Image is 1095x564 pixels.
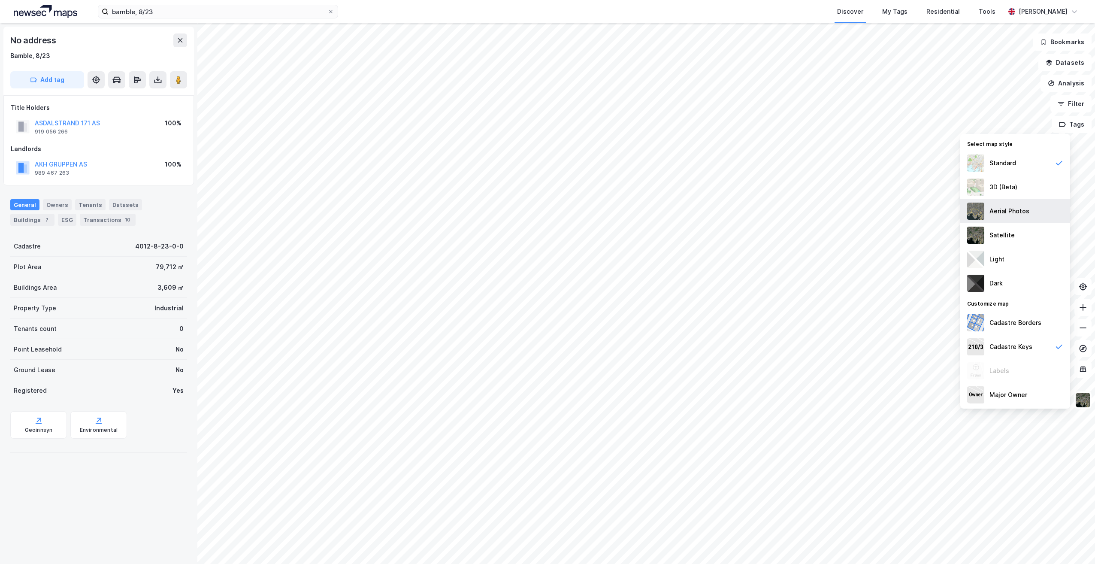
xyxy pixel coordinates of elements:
[1075,392,1091,408] img: 9k=
[14,385,47,396] div: Registered
[14,365,55,375] div: Ground Lease
[882,6,907,17] div: My Tags
[10,214,54,226] div: Buildings
[165,118,181,128] div: 100%
[154,303,184,313] div: Industrial
[967,275,984,292] img: nCdM7BzjoCAAAAAElFTkSuQmCC
[967,362,984,379] img: Z
[14,324,57,334] div: Tenants count
[156,262,184,272] div: 79,712 ㎡
[967,338,984,355] img: cadastreKeys.547ab17ec502f5a4ef2b.jpeg
[42,215,51,224] div: 7
[926,6,960,17] div: Residential
[43,199,72,210] div: Owners
[58,214,76,226] div: ESG
[989,182,1017,192] div: 3D (Beta)
[1038,54,1092,71] button: Datasets
[967,227,984,244] img: 9k=
[967,155,984,172] img: Z
[967,203,984,220] img: Z
[10,51,50,61] div: Bamble, 8/23
[989,278,1003,288] div: Dark
[14,303,56,313] div: Property Type
[14,241,41,252] div: Cadastre
[989,342,1032,352] div: Cadastre Keys
[10,71,84,88] button: Add tag
[11,103,187,113] div: Title Holders
[14,5,77,18] img: logo.a4113a55bc3d86da70a041830d287a7e.svg
[35,170,69,176] div: 989 467 263
[80,214,136,226] div: Transactions
[979,6,995,17] div: Tools
[14,282,57,293] div: Buildings Area
[25,427,53,434] div: Geoinnsyn
[1050,95,1092,112] button: Filter
[1052,523,1095,564] iframe: Chat Widget
[10,199,39,210] div: General
[75,199,106,210] div: Tenants
[989,318,1041,328] div: Cadastre Borders
[80,427,118,434] div: Environmental
[1033,33,1092,51] button: Bookmarks
[1019,6,1068,17] div: [PERSON_NAME]
[14,262,41,272] div: Plot Area
[123,215,132,224] div: 10
[989,230,1015,240] div: Satellite
[165,159,181,170] div: 100%
[109,5,327,18] input: Search by address, cadastre, landlords, tenants or people
[989,158,1016,168] div: Standard
[960,295,1070,311] div: Customize map
[967,386,984,403] img: majorOwner.b5e170eddb5c04bfeeff.jpeg
[109,199,142,210] div: Datasets
[35,128,68,135] div: 919 056 266
[837,6,863,17] div: Discover
[989,206,1029,216] div: Aerial Photos
[1052,116,1092,133] button: Tags
[135,241,184,252] div: 4012-8-23-0-0
[960,136,1070,151] div: Select map style
[172,385,184,396] div: Yes
[989,366,1009,376] div: Labels
[967,251,984,268] img: luj3wr1y2y3+OchiMxRmMxRlscgabnMEmZ7DJGWxyBpucwSZnsMkZbHIGm5zBJmewyRlscgabnMEmZ7DJGWxyBpucwSZnsMkZ...
[1041,75,1092,92] button: Analysis
[10,33,58,47] div: No address
[967,179,984,196] img: Z
[11,144,187,154] div: Landlords
[989,254,1004,264] div: Light
[14,344,62,355] div: Point Leasehold
[967,314,984,331] img: cadastreBorders.cfe08de4b5ddd52a10de.jpeg
[179,324,184,334] div: 0
[175,344,184,355] div: No
[175,365,184,375] div: No
[989,390,1027,400] div: Major Owner
[157,282,184,293] div: 3,609 ㎡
